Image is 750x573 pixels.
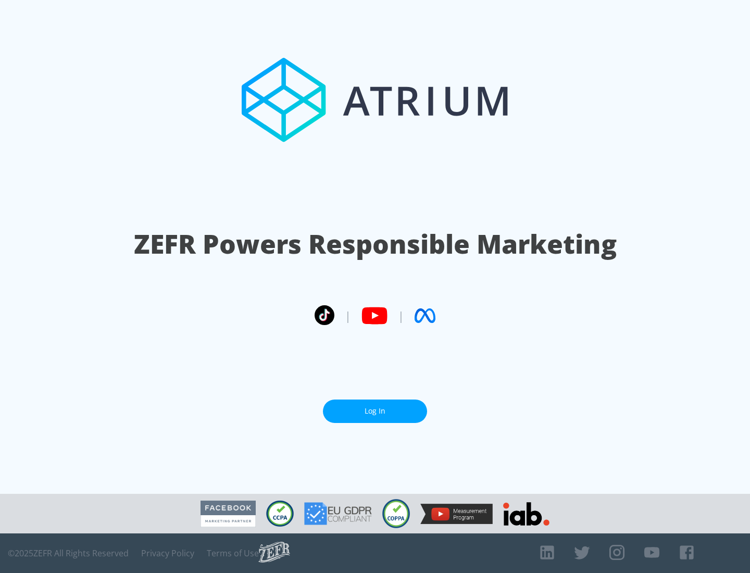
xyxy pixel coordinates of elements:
img: IAB [503,502,549,526]
img: CCPA Compliant [266,501,294,527]
a: Log In [323,400,427,423]
span: | [345,308,351,323]
a: Terms of Use [207,548,259,558]
img: COPPA Compliant [382,499,410,528]
span: | [398,308,404,323]
img: YouTube Measurement Program [420,504,493,524]
img: Facebook Marketing Partner [201,501,256,527]
img: GDPR Compliant [304,502,372,525]
a: Privacy Policy [141,548,194,558]
span: © 2025 ZEFR All Rights Reserved [8,548,129,558]
h1: ZEFR Powers Responsible Marketing [134,226,617,262]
